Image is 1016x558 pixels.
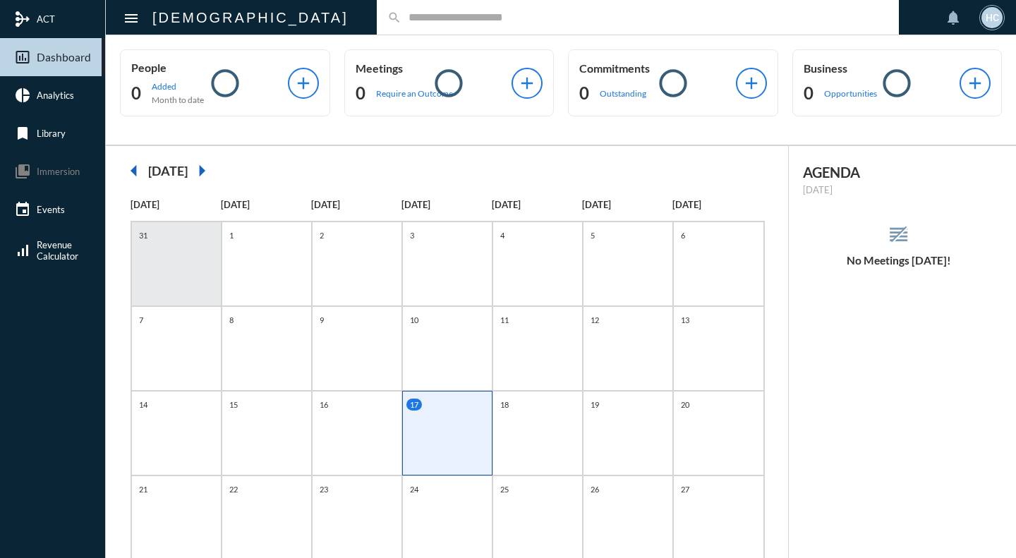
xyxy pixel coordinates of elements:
[497,314,512,326] p: 11
[226,483,241,495] p: 22
[131,199,221,210] p: [DATE]
[123,10,140,27] mat-icon: Side nav toggle icon
[406,399,422,411] p: 17
[316,399,332,411] p: 16
[406,314,422,326] p: 10
[587,399,603,411] p: 19
[14,87,31,104] mat-icon: pie_chart
[135,399,151,411] p: 14
[677,483,693,495] p: 27
[37,166,80,177] span: Immersion
[803,164,996,181] h2: AGENDA
[672,199,763,210] p: [DATE]
[981,7,1003,28] div: HC
[582,199,672,210] p: [DATE]
[497,483,512,495] p: 25
[387,11,401,25] mat-icon: search
[492,199,582,210] p: [DATE]
[887,223,910,246] mat-icon: reorder
[316,314,327,326] p: 9
[14,125,31,142] mat-icon: bookmark
[188,157,216,185] mat-icon: arrow_right
[677,314,693,326] p: 13
[152,6,349,29] h2: [DEMOGRAPHIC_DATA]
[677,399,693,411] p: 20
[14,201,31,218] mat-icon: event
[37,90,74,101] span: Analytics
[14,49,31,66] mat-icon: insert_chart_outlined
[14,11,31,28] mat-icon: mediation
[316,229,327,241] p: 2
[221,199,311,210] p: [DATE]
[135,229,151,241] p: 31
[135,314,147,326] p: 7
[311,199,401,210] p: [DATE]
[120,157,148,185] mat-icon: arrow_left
[803,184,996,195] p: [DATE]
[37,204,65,215] span: Events
[789,254,1010,267] h5: No Meetings [DATE]!
[226,399,241,411] p: 15
[37,239,78,262] span: Revenue Calculator
[37,13,55,25] span: ACT
[945,9,962,26] mat-icon: notifications
[677,229,689,241] p: 6
[37,128,66,139] span: Library
[226,229,237,241] p: 1
[14,242,31,259] mat-icon: signal_cellular_alt
[226,314,237,326] p: 8
[587,483,603,495] p: 26
[148,163,188,178] h2: [DATE]
[135,483,151,495] p: 21
[497,399,512,411] p: 18
[587,229,598,241] p: 5
[37,51,91,63] span: Dashboard
[14,163,31,180] mat-icon: collections_bookmark
[406,483,422,495] p: 24
[316,483,332,495] p: 23
[587,314,603,326] p: 12
[401,199,492,210] p: [DATE]
[117,4,145,32] button: Toggle sidenav
[497,229,508,241] p: 4
[406,229,418,241] p: 3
